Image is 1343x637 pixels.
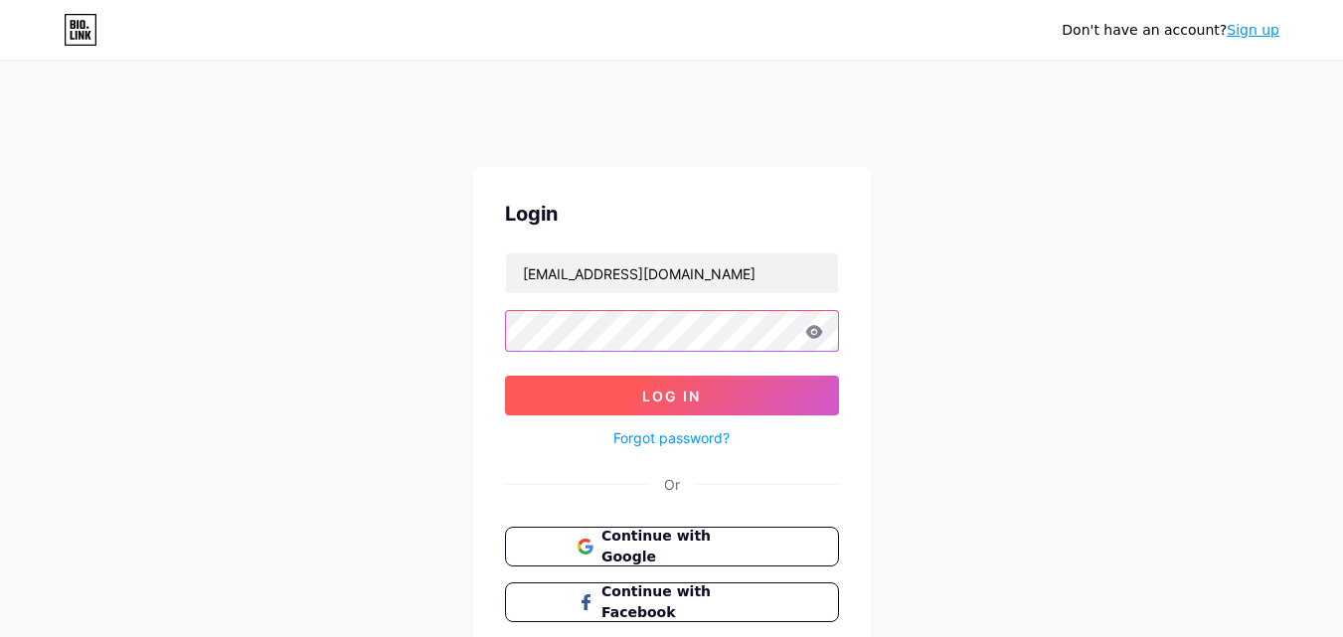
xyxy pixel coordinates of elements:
[642,388,701,404] span: Log In
[505,527,839,566] button: Continue with Google
[505,376,839,415] button: Log In
[601,526,765,567] span: Continue with Google
[1227,22,1279,38] a: Sign up
[506,253,838,293] input: Username
[1062,20,1279,41] div: Don't have an account?
[613,427,730,448] a: Forgot password?
[664,474,680,495] div: Or
[505,199,839,229] div: Login
[601,581,765,623] span: Continue with Facebook
[505,582,839,622] button: Continue with Facebook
